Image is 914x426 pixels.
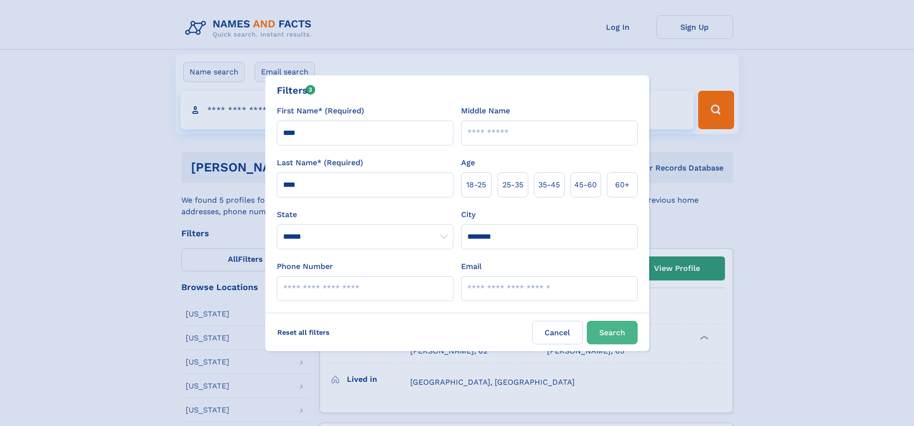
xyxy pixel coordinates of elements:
label: Cancel [532,321,583,344]
label: First Name* (Required) [277,105,364,117]
div: Filters [277,83,316,97]
span: 35‑45 [538,179,560,191]
span: 25‑35 [502,179,523,191]
label: Reset all filters [271,321,336,344]
label: Age [461,157,475,169]
label: Last Name* (Required) [277,157,363,169]
label: City [461,209,475,220]
label: Middle Name [461,105,510,117]
label: Phone Number [277,261,333,272]
span: 18‑25 [466,179,486,191]
span: 60+ [615,179,629,191]
label: Email [461,261,482,272]
span: 45‑60 [574,179,597,191]
button: Search [587,321,638,344]
label: State [277,209,453,220]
